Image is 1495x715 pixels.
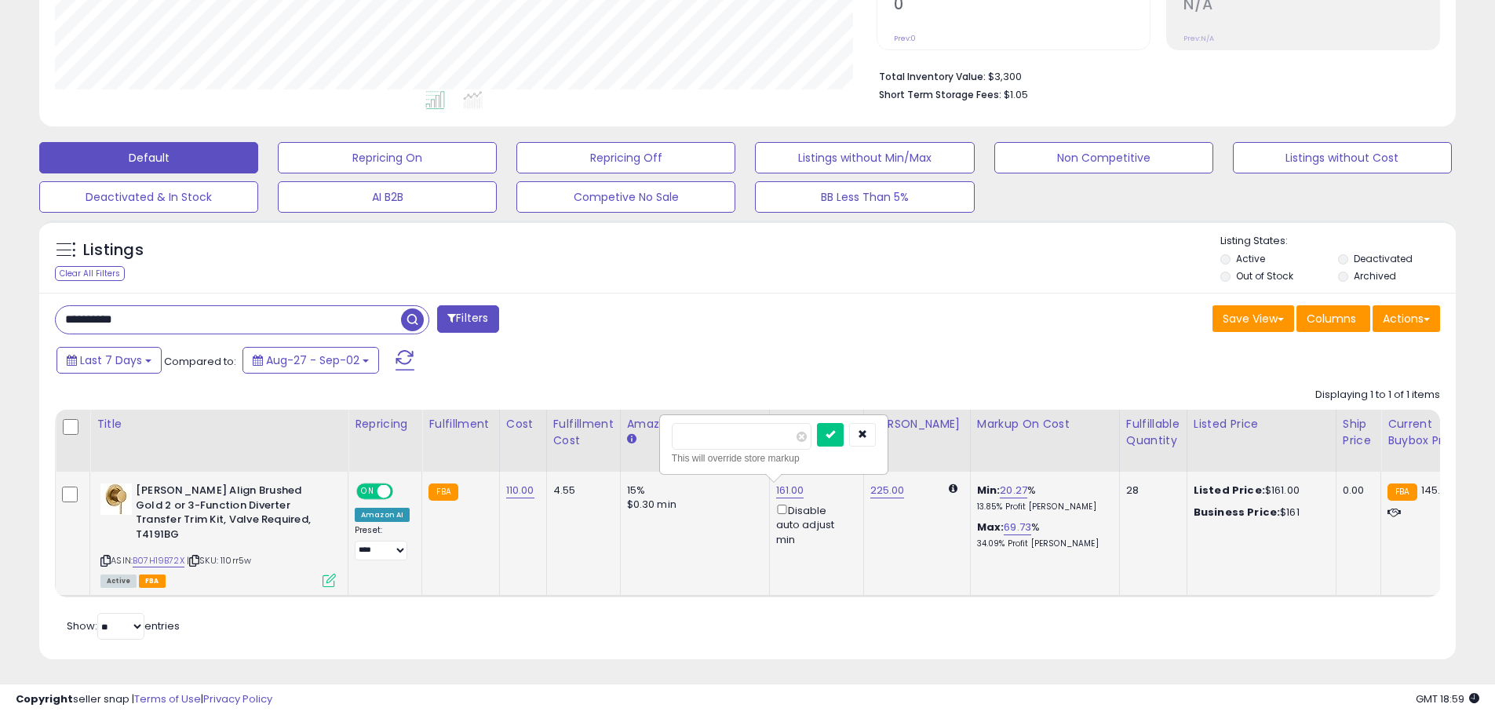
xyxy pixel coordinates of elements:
div: 4.55 [553,483,608,498]
button: Deactivated & In Stock [39,181,258,213]
span: $1.05 [1004,87,1028,102]
span: All listings currently available for purchase on Amazon [100,575,137,588]
a: Terms of Use [134,691,201,706]
div: Clear All Filters [55,266,125,281]
a: B07H19B72X [133,554,184,567]
div: This will override store markup [672,451,876,466]
label: Archived [1354,269,1396,283]
p: 34.09% Profit [PERSON_NAME] [977,538,1107,549]
button: Listings without Min/Max [755,142,974,173]
span: OFF [391,485,416,498]
button: Actions [1373,305,1440,332]
strong: Copyright [16,691,73,706]
div: 15% [627,483,757,498]
div: seller snap | | [16,692,272,707]
span: Show: entries [67,618,180,633]
div: Listed Price [1194,416,1329,432]
span: FBA [139,575,166,588]
div: Repricing [355,416,415,432]
div: 0.00 [1343,483,1369,498]
a: 161.00 [776,483,804,498]
a: 20.27 [1000,483,1027,498]
small: FBA [428,483,458,501]
b: [PERSON_NAME] Align Brushed Gold 2 or 3-Function Diverter Transfer Trim Kit, Valve Required, T4191BG [136,483,326,545]
li: $3,300 [879,66,1428,85]
b: Listed Price: [1194,483,1265,498]
span: | SKU: 110rr5w [187,554,251,567]
div: Preset: [355,525,410,560]
button: Save View [1212,305,1294,332]
div: Fulfillment [428,416,492,432]
b: Total Inventory Value: [879,70,986,83]
button: Last 7 Days [57,347,162,374]
button: Filters [437,305,498,333]
button: Repricing Off [516,142,735,173]
span: Last 7 Days [80,352,142,368]
button: Non Competitive [994,142,1213,173]
div: Disable auto adjust min [776,502,851,547]
button: Columns [1296,305,1370,332]
span: Columns [1307,311,1356,326]
label: Active [1236,252,1265,265]
th: The percentage added to the cost of goods (COGS) that forms the calculator for Min & Max prices. [970,410,1119,472]
div: % [977,483,1107,513]
button: Aug-27 - Sep-02 [242,347,379,374]
p: Listing States: [1220,234,1456,249]
button: BB Less Than 5% [755,181,974,213]
div: Title [97,416,341,432]
small: FBA [1387,483,1417,501]
label: Deactivated [1354,252,1413,265]
img: 31OiOTctOeL._SL40_.jpg [100,483,132,515]
button: Default [39,142,258,173]
div: 28 [1126,483,1175,498]
div: Fulfillable Quantity [1126,416,1180,449]
div: Markup on Cost [977,416,1113,432]
a: 110.00 [506,483,534,498]
div: $161 [1194,505,1324,520]
h5: Listings [83,239,144,261]
div: Fulfillment Cost [553,416,614,449]
p: 13.85% Profit [PERSON_NAME] [977,502,1107,513]
span: 145.99 [1421,483,1453,498]
button: Listings without Cost [1233,142,1452,173]
div: ASIN: [100,483,336,585]
a: Privacy Policy [203,691,272,706]
label: Out of Stock [1236,269,1293,283]
button: Repricing On [278,142,497,173]
small: Prev: 0 [894,34,916,43]
div: $0.30 min [627,498,757,512]
b: Business Price: [1194,505,1280,520]
span: Compared to: [164,354,236,369]
div: Ship Price [1343,416,1374,449]
a: 69.73 [1004,520,1031,535]
b: Short Term Storage Fees: [879,88,1001,101]
div: % [977,520,1107,549]
div: Amazon AI [355,508,410,522]
div: $161.00 [1194,483,1324,498]
span: ON [358,485,377,498]
div: Cost [506,416,540,432]
span: 2025-09-10 18:59 GMT [1416,691,1479,706]
b: Min: [977,483,1001,498]
small: Amazon Fees. [627,432,636,447]
button: AI B2B [278,181,497,213]
div: [PERSON_NAME] [870,416,964,432]
span: Aug-27 - Sep-02 [266,352,359,368]
a: 225.00 [870,483,905,498]
div: Amazon Fees [627,416,763,432]
b: Max: [977,520,1005,534]
small: Prev: N/A [1183,34,1214,43]
div: Displaying 1 to 1 of 1 items [1315,388,1440,403]
div: Current Buybox Price [1387,416,1468,449]
button: Competive No Sale [516,181,735,213]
